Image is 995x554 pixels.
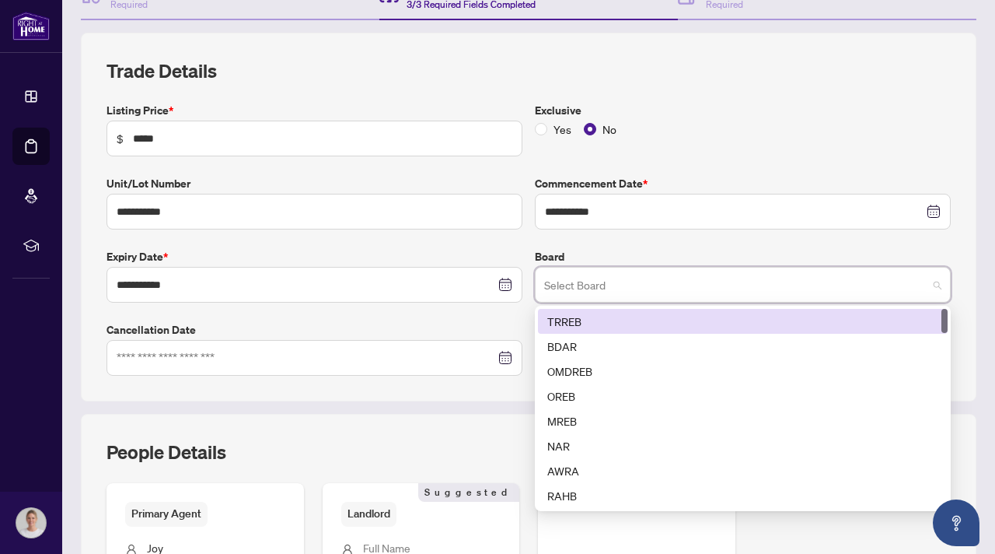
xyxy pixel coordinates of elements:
h2: Trade Details [106,58,951,83]
label: Board [535,248,951,265]
img: Profile Icon [16,508,46,538]
label: Exclusive [535,102,951,119]
span: No [596,121,623,138]
span: Yes [547,121,578,138]
label: Expiry Date [106,248,522,265]
div: OREB [538,384,948,408]
div: OMDREB [547,363,938,380]
button: Open asap [933,500,979,546]
img: logo [12,12,50,40]
div: MREB [538,408,948,433]
label: Unit/Lot Number [106,175,522,192]
div: RAHB [538,483,948,508]
div: AWRA [547,462,938,479]
div: TRREB [538,309,948,334]
div: AWRA [538,458,948,483]
div: BDAR [538,334,948,359]
span: Landlord [341,502,396,526]
div: NAR [538,433,948,458]
span: Suggested [418,483,519,502]
span: $ [117,130,124,147]
div: BDAR [547,338,938,355]
div: RAHB [547,487,938,504]
div: OREB [547,387,938,405]
label: Cancellation Date [106,321,522,338]
label: Listing Price [106,102,522,119]
div: MREB [547,412,938,430]
label: Commencement Date [535,175,951,192]
span: Primary Agent [125,502,208,526]
div: TRREB [547,313,938,330]
div: NAR [547,437,938,454]
h2: People Details [106,440,226,465]
div: OMDREB [538,359,948,384]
